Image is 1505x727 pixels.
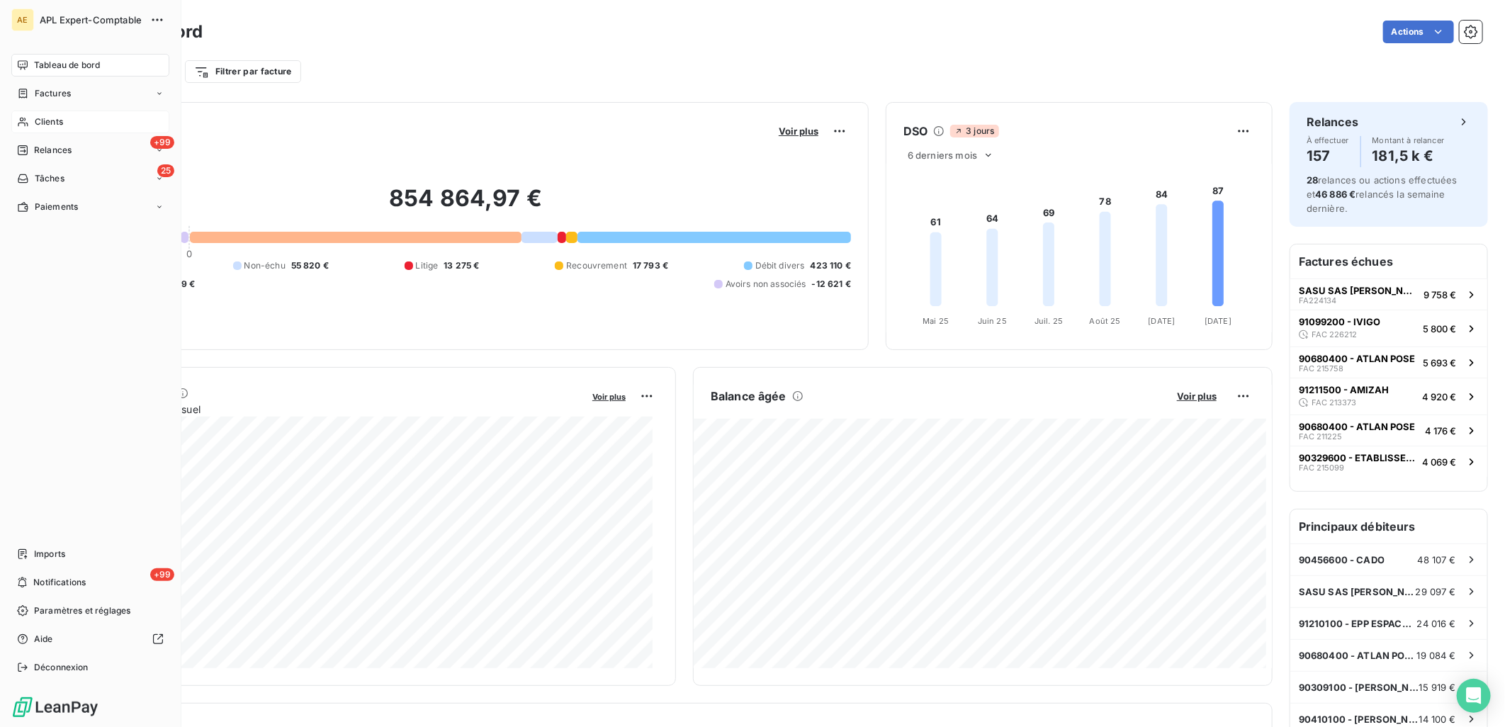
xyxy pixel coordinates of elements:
span: Aide [34,633,53,646]
span: Avoirs non associés [726,278,806,291]
span: 48 107 € [1418,554,1456,565]
tspan: [DATE] [1149,316,1176,326]
button: Voir plus [588,390,630,402]
span: Recouvrement [566,259,627,272]
span: 6 derniers mois [908,150,977,161]
h6: Principaux débiteurs [1290,509,1487,543]
span: 25 [157,164,174,177]
span: Clients [35,115,63,128]
h6: Relances [1307,113,1358,130]
span: SASU SAS [PERSON_NAME] [1299,586,1416,597]
span: Voir plus [1177,390,1217,402]
span: À effectuer [1307,136,1349,145]
span: FAC 213373 [1312,398,1356,407]
h6: Factures échues [1290,244,1487,278]
div: Open Intercom Messenger [1457,679,1491,713]
span: 423 110 € [811,259,851,272]
span: SASU SAS [PERSON_NAME] [1299,285,1418,296]
span: Montant à relancer [1372,136,1445,145]
span: Imports [34,548,65,560]
span: relances ou actions effectuées et relancés la semaine dernière. [1307,174,1458,214]
span: 28 [1307,174,1318,186]
span: 4 069 € [1422,456,1456,468]
span: 91210100 - EPP ESPACES PAYSAGES PROPRETE [1299,618,1417,629]
span: FAC 215758 [1299,364,1343,373]
span: 3 jours [950,125,998,137]
button: Actions [1383,21,1454,43]
span: 90309100 - [PERSON_NAME] [1299,682,1419,693]
h4: 181,5 k € [1372,145,1445,167]
span: 90680400 - ATLAN POSE [1299,421,1415,432]
span: 55 820 € [291,259,329,272]
button: 90329600 - ETABLISSEMENTS CARLIERFAC 2150994 069 € [1290,446,1487,477]
h4: 157 [1307,145,1349,167]
span: 90680400 - ATLAN POSE [1299,353,1415,364]
span: 4 176 € [1425,425,1456,436]
h2: 854 864,97 € [80,184,851,227]
button: 90680400 - ATLAN POSEFAC 2157585 693 € [1290,346,1487,378]
tspan: Mai 25 [923,316,949,326]
span: Tâches [35,172,64,185]
span: FAC 226212 [1312,330,1357,339]
span: 90680400 - ATLAN POSE [1299,650,1417,661]
span: FAC 211225 [1299,432,1342,441]
span: Notifications [33,576,86,589]
span: Tableau de bord [34,59,100,72]
a: Aide [11,628,169,650]
span: Chiffre d'affaires mensuel [80,402,582,417]
button: SASU SAS [PERSON_NAME]FA2241349 758 € [1290,278,1487,310]
span: Factures [35,87,71,100]
button: Voir plus [1173,390,1221,402]
tspan: Juil. 25 [1035,316,1063,326]
button: 91211500 - AMIZAHFAC 2133734 920 € [1290,378,1487,415]
span: 91211500 - AMIZAH [1299,384,1389,395]
button: 91099200 - IVIGOFAC 2262125 800 € [1290,310,1487,346]
span: Débit divers [755,259,805,272]
span: 0 [186,248,192,259]
span: +99 [150,568,174,581]
span: 91099200 - IVIGO [1299,316,1380,327]
span: FA224134 [1299,296,1336,305]
span: 15 919 € [1419,682,1456,693]
span: 9 758 € [1424,289,1456,300]
span: 5 693 € [1423,357,1456,368]
span: Litige [416,259,439,272]
img: Logo LeanPay [11,696,99,718]
span: Paramètres et réglages [34,604,130,617]
button: Filtrer par facture [185,60,301,83]
tspan: Juin 25 [978,316,1007,326]
span: Déconnexion [34,661,89,674]
span: 17 793 € [633,259,668,272]
tspan: [DATE] [1205,316,1231,326]
tspan: Août 25 [1090,316,1121,326]
h6: Balance âgée [711,388,787,405]
span: 29 097 € [1416,586,1456,597]
span: 19 084 € [1417,650,1456,661]
span: 24 016 € [1417,618,1456,629]
button: Voir plus [774,125,823,137]
span: 90410100 - [PERSON_NAME] & [PERSON_NAME] [1299,714,1419,725]
h6: DSO [903,123,928,140]
span: 46 886 € [1315,188,1355,200]
span: +99 [150,136,174,149]
span: 4 920 € [1422,391,1456,402]
span: Non-échu [244,259,286,272]
button: 90680400 - ATLAN POSEFAC 2112254 176 € [1290,415,1487,446]
span: 90456600 - CADO [1299,554,1385,565]
span: Voir plus [592,392,626,402]
span: APL Expert-Comptable [40,14,142,26]
span: 14 100 € [1419,714,1456,725]
span: -12 621 € [812,278,851,291]
span: Paiements [35,201,78,213]
span: 13 275 € [444,259,479,272]
span: Voir plus [779,125,818,137]
span: 5 800 € [1423,323,1456,334]
div: AE [11,9,34,31]
span: FAC 215099 [1299,463,1344,472]
span: 90329600 - ETABLISSEMENTS CARLIER [1299,452,1416,463]
span: Relances [34,144,72,157]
